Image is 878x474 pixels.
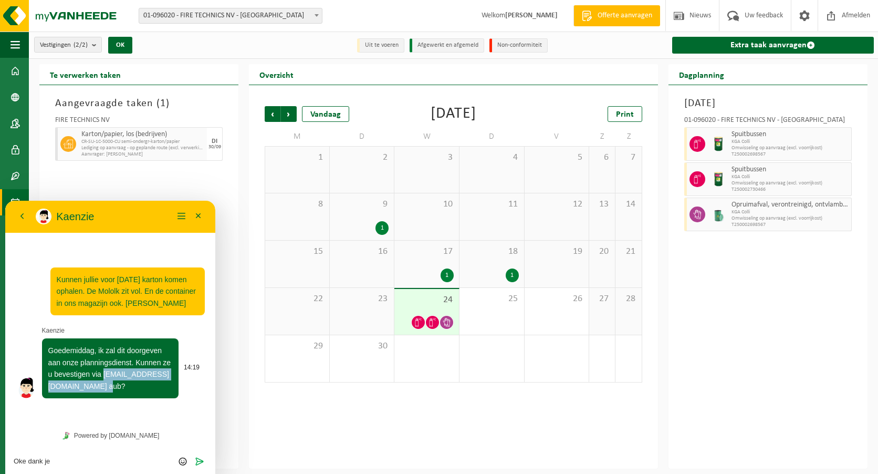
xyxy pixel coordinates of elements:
button: Emoji invoeren [170,255,185,266]
span: 11 [465,199,519,210]
span: 26 [530,293,584,305]
div: 30/09 [208,145,221,150]
span: T250002698567 [731,222,849,228]
div: DI [212,138,217,145]
span: T250002730466 [731,187,849,193]
span: CR-SU-1C-5000-CU semi-ondergr-karton/papier [81,139,204,145]
div: Group of buttons [170,255,185,266]
div: [DATE] [431,106,476,122]
strong: [PERSON_NAME] [505,12,558,19]
li: Afgewerkt en afgemeld [410,38,484,53]
span: 21 [621,246,636,257]
div: 1 [506,269,519,282]
div: 1 [441,269,454,282]
span: 22 [270,293,324,305]
td: D [459,127,525,146]
span: 12 [530,199,584,210]
span: Omwisseling op aanvraag (excl. voorrijkost) [731,145,849,151]
a: Print [608,106,642,122]
h3: Aangevraagde taken ( ) [55,96,223,111]
span: Print [616,110,634,119]
a: Powered by [DOMAIN_NAME] [53,228,158,242]
button: Vestigingen(2/2) [34,37,102,53]
span: 4 [465,152,519,163]
span: Omwisseling op aanvraag (excl. voorrijkost) [731,215,849,222]
span: Aanvrager: [PERSON_NAME] [81,151,204,158]
span: Spuitbussen [731,130,849,139]
span: 7 [621,152,636,163]
li: Non-conformiteit [489,38,548,53]
img: Tawky_16x16.svg [57,231,65,239]
a: Offerte aanvragen [573,5,660,26]
li: Uit te voeren [357,38,404,53]
span: Offerte aanvragen [595,11,655,21]
span: 29 [270,341,324,352]
span: 13 [594,199,610,210]
a: Extra taak aanvragen [672,37,874,54]
img: PB-OT-0200-MET-00-02 [710,207,726,222]
span: 17 [400,246,454,257]
span: 23 [335,293,389,305]
span: Vestigingen [40,37,88,53]
h3: [DATE] [684,96,852,111]
span: 25 [465,293,519,305]
span: Spuitbussen [731,166,849,174]
count: (2/2) [74,42,88,48]
h2: Overzicht [249,64,304,85]
td: V [525,127,590,146]
td: Z [615,127,642,146]
span: 18 [465,246,519,257]
button: Verzenden [186,255,202,266]
span: 20 [594,246,610,257]
span: 16 [335,246,389,257]
span: 6 [594,152,610,163]
span: Volgende [281,106,297,122]
div: FIRE TECHNICS NV [55,117,223,127]
td: W [394,127,459,146]
span: Karton/papier, los (bedrijven) [81,130,204,139]
span: 14 [621,199,636,210]
span: KGA Colli [731,209,849,215]
span: 5 [530,152,584,163]
span: Vorige [265,106,280,122]
span: 24 [400,294,454,306]
button: OK [108,37,132,54]
span: 28 [621,293,636,305]
span: 1 [270,152,324,163]
div: Vandaag [302,106,349,122]
span: 15 [270,246,324,257]
div: 1 [375,221,389,235]
span: 19 [530,246,584,257]
span: 27 [594,293,610,305]
h2: Te verwerken taken [39,64,131,85]
iframe: chat widget [5,201,215,474]
img: PB-OT-0200-MET-00-03 [710,136,726,152]
span: 1 [160,98,166,109]
span: 30 [335,341,389,352]
span: 10 [400,199,454,210]
span: T250002698567 [731,151,849,158]
td: M [265,127,330,146]
span: 9 [335,199,389,210]
span: 01-096020 - FIRE TECHNICS NV - OOSTENDE [139,8,322,24]
td: Z [589,127,615,146]
span: 8 [270,199,324,210]
td: D [330,127,395,146]
span: Omwisseling op aanvraag (excl. voorrijkost) [731,180,849,187]
span: 3 [400,152,454,163]
h2: Dagplanning [668,64,735,85]
span: 2 [335,152,389,163]
div: 01-096020 - FIRE TECHNICS NV - [GEOGRAPHIC_DATA] [684,117,852,127]
span: KGA Colli [731,139,849,145]
img: PB-OT-0200-MET-00-03 [710,171,726,187]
